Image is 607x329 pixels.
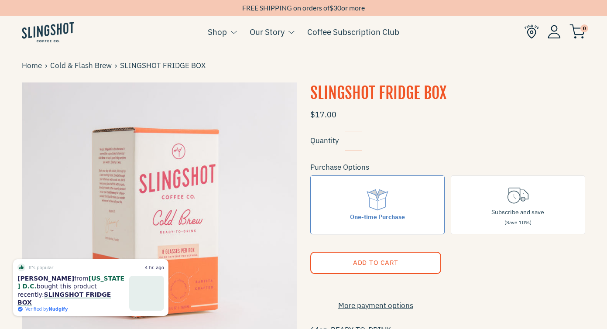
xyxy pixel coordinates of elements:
h1: SLINGSHOT FRIDGE BOX [310,82,586,104]
a: Coffee Subscription Club [307,25,399,38]
span: Add to Cart [353,258,398,267]
span: › [115,60,120,72]
a: More payment options [310,300,441,312]
div: One-time Purchase [350,212,405,222]
a: 0 [569,27,585,37]
span: Subscribe and save [491,208,544,216]
a: Home [22,60,45,72]
a: Shop [208,25,227,38]
legend: Purchase Options [310,161,369,173]
span: › [45,60,50,72]
span: 30 [333,3,341,12]
label: Quantity [310,136,339,145]
img: Find Us [525,24,539,39]
button: Add to Cart [310,252,441,274]
img: Account [548,25,561,38]
a: Our Story [250,25,285,38]
img: cart [569,24,585,39]
span: 0 [580,24,588,32]
span: $17.00 [310,110,336,120]
a: Cold & Flash Brew [50,60,115,72]
span: (Save 10%) [504,219,532,226]
span: $ [329,3,333,12]
span: SLINGSHOT FRIDGE BOX [120,60,209,72]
